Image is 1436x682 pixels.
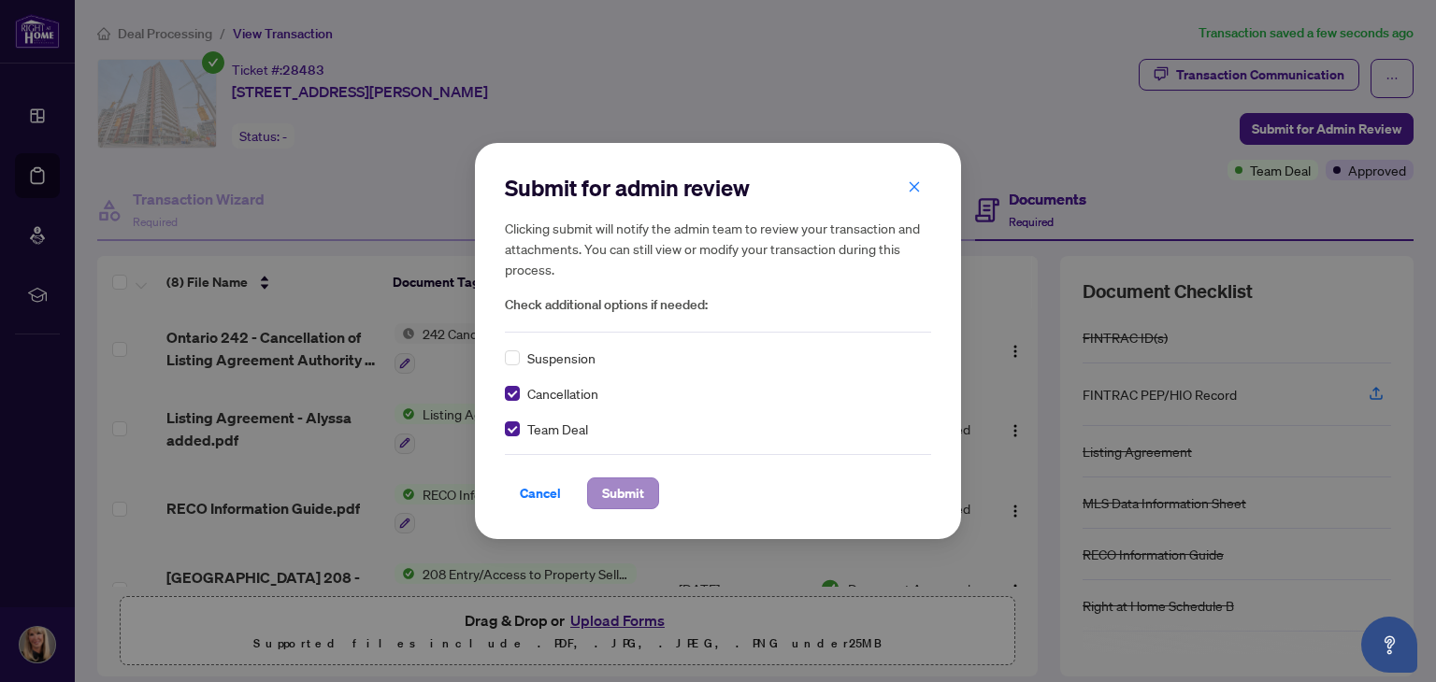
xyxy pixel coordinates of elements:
[908,180,921,193] span: close
[520,478,561,508] span: Cancel
[505,294,931,316] span: Check additional options if needed:
[527,383,598,404] span: Cancellation
[602,478,644,508] span: Submit
[505,477,576,509] button: Cancel
[505,218,931,279] h5: Clicking submit will notify the admin team to review your transaction and attachments. You can st...
[587,477,659,509] button: Submit
[1361,617,1417,673] button: Open asap
[505,173,931,203] h2: Submit for admin review
[527,348,596,368] span: Suspension
[527,419,588,439] span: Team Deal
